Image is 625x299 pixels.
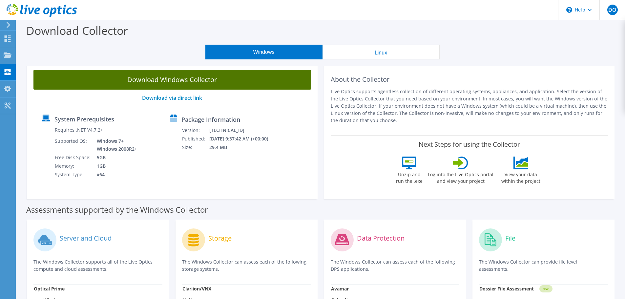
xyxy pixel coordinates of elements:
td: Version: [182,126,209,135]
strong: Dossier File Assessment [479,286,534,292]
td: x64 [92,170,138,179]
td: 5GB [92,153,138,162]
label: Package Information [181,116,240,123]
td: Windows 7+ Windows 2008R2+ [92,137,138,153]
label: Assessments supported by the Windows Collector [26,206,208,213]
label: Data Protection [357,235,405,242]
tspan: NEW! [543,287,549,291]
p: Live Optics supports agentless collection of different operating systems, appliances, and applica... [331,88,608,124]
label: File [505,235,515,242]
label: Log into the Live Optics portal and view your project [427,169,494,184]
p: The Windows Collector can assess each of the following storage systems. [182,258,311,273]
td: [DATE] 9:37:42 AM (+00:00) [209,135,277,143]
strong: Clariion/VNX [182,286,211,292]
span: DO [607,5,618,15]
label: View your data within the project [497,169,544,184]
label: Server and Cloud [60,235,112,242]
label: Requires .NET V4.7.2+ [55,127,103,133]
td: Free Disk Space: [54,153,92,162]
label: Download Collector [26,23,128,38]
label: Unzip and run the .exe [394,169,424,184]
strong: Optical Prime [34,286,65,292]
td: [TECHNICAL_ID] [209,126,277,135]
h2: About the Collector [331,75,608,83]
a: Download Windows Collector [33,70,311,90]
td: 29.4 MB [209,143,277,152]
p: The Windows Collector can assess each of the following DPS applications. [331,258,460,273]
label: Next Steps for using the Collector [419,140,520,148]
label: System Prerequisites [54,116,114,122]
td: Supported OS: [54,137,92,153]
p: The Windows Collector can provide file level assessments. [479,258,608,273]
td: Published: [182,135,209,143]
strong: Avamar [331,286,349,292]
td: 1GB [92,162,138,170]
p: The Windows Collector supports all of the Live Optics compute and cloud assessments. [33,258,162,273]
label: Storage [208,235,232,242]
svg: \n [566,7,572,13]
td: Memory: [54,162,92,170]
td: Size: [182,143,209,152]
td: System Type: [54,170,92,179]
a: Download via direct link [142,94,202,101]
button: Linux [323,45,440,59]
button: Windows [205,45,323,59]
